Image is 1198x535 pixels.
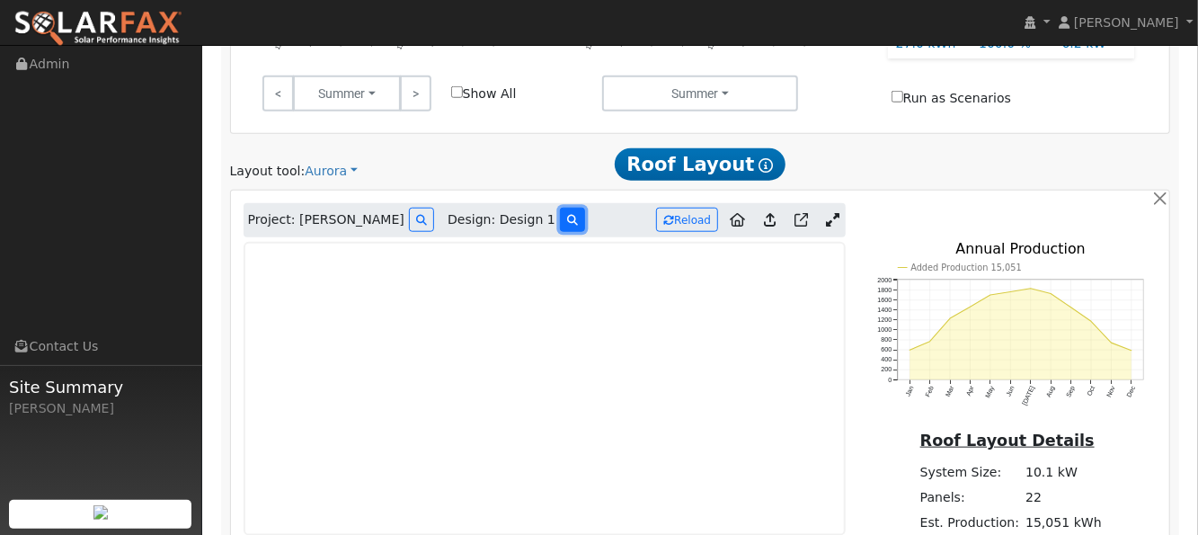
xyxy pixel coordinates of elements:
[892,89,1011,108] label: Run as Scenarios
[723,206,752,235] a: Aurora to Home
[759,158,774,173] i: Show Help
[305,32,317,48] text: 3AM
[881,366,892,374] text: 200
[584,32,599,51] text: 12AM
[1110,342,1113,344] circle: onclick=""
[920,432,1095,450] u: Roof Layout Details
[983,385,996,399] text: May
[1131,349,1133,352] circle: onclick=""
[799,32,812,48] text: 9PM
[13,10,182,48] img: SolarFax
[909,349,911,352] circle: onclick=""
[955,240,1086,257] text: Annual Production
[757,206,783,235] a: Upload consumption to Aurora project
[1023,485,1105,510] td: 22
[615,148,786,181] span: Roof Layout
[1074,15,1179,30] span: [PERSON_NAME]
[1030,287,1033,290] circle: onclick=""
[366,32,378,48] text: 9AM
[262,76,294,111] a: <
[903,385,915,397] text: Jan
[892,91,903,103] input: Run as Scenarios
[881,356,892,364] text: 400
[451,85,517,103] label: Show All
[602,76,799,111] button: Summer
[944,385,956,399] text: Mar
[1023,459,1105,485] td: 10.1 kW
[488,32,501,48] text: 9PM
[877,306,892,314] text: 1400
[820,207,846,234] a: Expand Aurora window
[768,32,781,48] text: 6PM
[989,294,992,297] circle: onclick=""
[928,340,931,343] circle: onclick=""
[738,32,750,48] text: 3PM
[881,346,892,354] text: 600
[949,317,952,320] circle: onclick=""
[677,32,689,48] text: 9AM
[1105,385,1118,399] text: Nov
[395,32,410,51] text: 12PM
[427,32,439,48] text: 3PM
[273,32,288,51] text: 12AM
[656,208,718,232] button: Reload
[877,325,892,334] text: 1000
[616,32,628,48] text: 3AM
[969,306,972,308] circle: onclick=""
[9,399,192,418] div: [PERSON_NAME]
[305,162,358,181] a: Aurora
[1020,385,1036,406] text: [DATE]
[877,276,892,284] text: 2000
[910,263,1022,272] text: Added Production 15,051
[917,459,1022,485] td: System Size:
[93,505,108,520] img: retrieve
[448,210,555,229] span: Design: Design 1
[1044,385,1057,398] text: Aug
[1070,306,1073,308] circle: onclick=""
[1086,385,1097,397] text: Oct
[1050,292,1052,295] circle: onclick=""
[877,286,892,294] text: 1800
[451,86,463,98] input: Show All
[1009,290,1012,293] circle: onclick=""
[877,296,892,304] text: 1600
[400,76,431,111] a: >
[877,316,892,324] text: 1200
[335,32,348,48] text: 6AM
[917,485,1022,510] td: Panels:
[1065,385,1078,398] text: Sep
[787,206,815,235] a: Open in Aurora
[1125,385,1138,399] text: Dec
[457,32,470,48] text: 6PM
[881,335,892,343] text: 800
[1090,320,1093,323] circle: onclick=""
[706,32,721,51] text: 12PM
[293,76,401,111] button: Summer
[248,210,404,229] span: Project: [PERSON_NAME]
[230,164,306,178] span: Layout tool:
[1005,385,1016,397] text: Jun
[888,376,892,384] text: 0
[923,385,935,398] text: Feb
[9,375,192,399] span: Site Summary
[964,385,976,398] text: Apr
[646,32,659,48] text: 6AM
